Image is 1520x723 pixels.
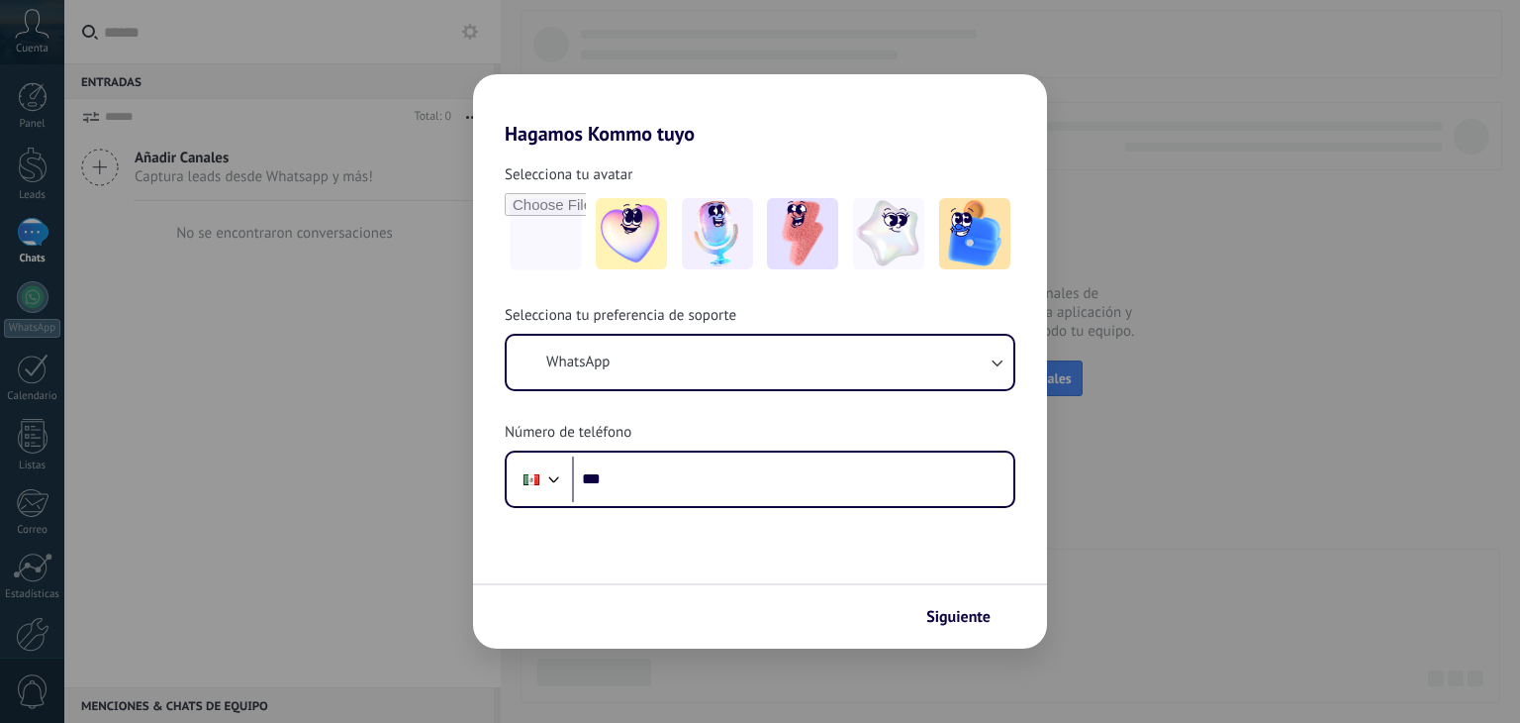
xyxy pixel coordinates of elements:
[767,198,838,269] img: -3.jpeg
[596,198,667,269] img: -1.jpeg
[917,600,1017,634] button: Siguiente
[507,336,1013,389] button: WhatsApp
[513,459,550,500] div: Mexico: + 52
[473,74,1047,146] h2: Hagamos Kommo tuyo
[682,198,753,269] img: -2.jpeg
[926,610,991,624] span: Siguiente
[853,198,924,269] img: -4.jpeg
[505,423,631,443] span: Número de teléfono
[505,165,632,185] span: Selecciona tu avatar
[546,353,610,372] span: WhatsApp
[505,306,736,326] span: Selecciona tu preferencia de soporte
[939,198,1010,269] img: -5.jpeg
